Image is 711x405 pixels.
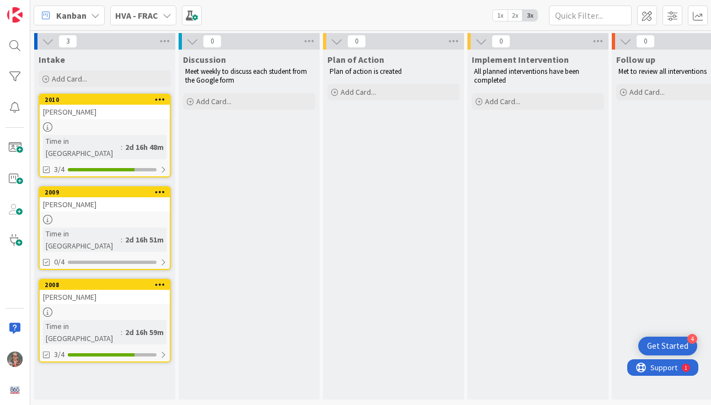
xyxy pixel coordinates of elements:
span: Add Card... [52,74,87,84]
span: 3/4 [54,164,64,175]
b: HVA - FRAC [115,10,158,21]
span: Add Card... [485,96,520,106]
span: 3/4 [54,349,64,360]
span: Implement Intervention [472,54,569,65]
span: : [121,141,122,153]
div: Open Get Started checklist, remaining modules: 4 [638,337,697,355]
input: Quick Filter... [549,6,632,25]
span: Add Card... [196,96,231,106]
div: 2d 16h 48m [122,141,166,153]
div: 2010 [40,95,170,105]
span: 1x [493,10,508,21]
a: 2010[PERSON_NAME]Time in [GEOGRAPHIC_DATA]:2d 16h 48m3/4 [39,94,171,177]
a: 2008[PERSON_NAME]Time in [GEOGRAPHIC_DATA]:2d 16h 59m3/4 [39,279,171,363]
div: [PERSON_NAME] [40,105,170,119]
div: 2008 [45,281,170,289]
span: 3x [523,10,537,21]
img: Visit kanbanzone.com [7,7,23,23]
span: 0 [492,35,510,48]
div: 2010[PERSON_NAME] [40,95,170,119]
span: 0 [203,35,222,48]
div: [PERSON_NAME] [40,290,170,304]
span: Add Card... [629,87,665,97]
span: Kanban [56,9,87,22]
a: 2009[PERSON_NAME]Time in [GEOGRAPHIC_DATA]:2d 16h 51m0/4 [39,186,171,270]
span: Follow up [616,54,655,65]
span: Support [23,2,50,15]
div: 2d 16h 51m [122,234,166,246]
span: Meet weekly to discuss each student from the Google form [185,67,309,85]
div: 2010 [45,96,170,104]
div: 2009 [45,188,170,196]
span: : [121,326,122,338]
div: 1 [57,4,60,13]
div: 4 [687,334,697,344]
div: 2008 [40,280,170,290]
div: 2d 16h 59m [122,326,166,338]
span: 0 [347,35,366,48]
div: Time in [GEOGRAPHIC_DATA] [43,228,121,252]
span: : [121,234,122,246]
div: Time in [GEOGRAPHIC_DATA] [43,320,121,344]
span: 3 [58,35,77,48]
span: All planned interventions have been completed [474,67,581,85]
div: 2009 [40,187,170,197]
span: Plan of action is created [330,67,402,76]
img: avatar [7,382,23,398]
div: Time in [GEOGRAPHIC_DATA] [43,135,121,159]
div: Get Started [647,341,688,352]
div: [PERSON_NAME] [40,197,170,212]
img: AD [7,352,23,367]
span: Intake [39,54,65,65]
span: 0 [636,35,655,48]
span: Discussion [183,54,226,65]
span: 0/4 [54,256,64,268]
span: Plan of Action [327,54,384,65]
span: 2x [508,10,523,21]
span: Met to review all interventions [618,67,707,76]
span: Add Card... [341,87,376,97]
div: 2009[PERSON_NAME] [40,187,170,212]
div: 2008[PERSON_NAME] [40,280,170,304]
